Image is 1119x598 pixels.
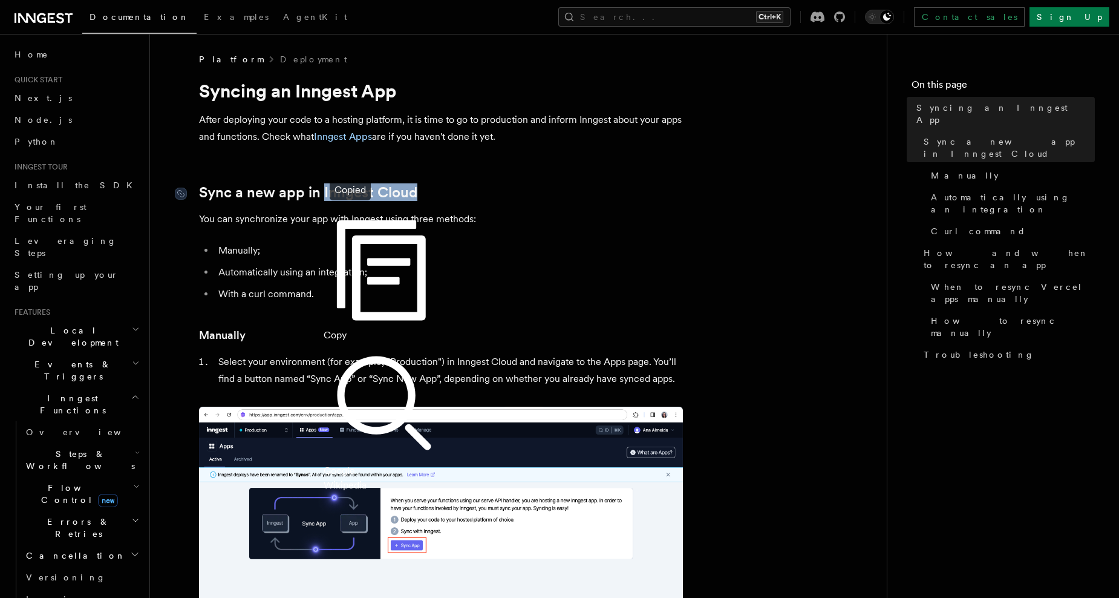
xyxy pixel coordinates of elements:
span: Automatically using an integration [931,191,1095,215]
span: Home [15,48,48,61]
a: Node.js [10,109,142,131]
a: Syncing an Inngest App [912,97,1095,131]
button: Inngest Functions [10,387,142,421]
li: Automatically using an integration; [215,264,683,281]
a: Troubleshooting [919,344,1095,366]
button: Search...Ctrl+K [558,7,791,27]
button: Errors & Retries [21,511,142,545]
span: new [98,494,118,507]
li: Manually; [215,242,683,259]
span: Steps & Workflows [21,448,135,472]
a: Inngest Apps [314,131,372,142]
a: Sign Up [1029,7,1109,27]
a: Home [10,44,142,65]
a: How and when to resync an app [919,242,1095,276]
button: Flow Controlnew [21,477,142,511]
a: Examples [197,4,276,33]
span: Errors & Retries [21,516,131,540]
span: Sync a new app in Inngest Cloud [924,136,1095,160]
a: Sync a new app in Inngest Cloud [919,131,1095,165]
button: Toggle dark mode [865,10,894,24]
span: Install the SDK [15,180,140,190]
span: Features [10,307,50,317]
span: Your first Functions [15,202,86,224]
span: Python [15,137,59,146]
span: Documentation [90,12,189,22]
a: Versioning [21,567,142,588]
div: Google [324,464,445,478]
a: Curl command [926,220,1095,242]
a: Setting up your app [10,264,142,298]
div: Wikipedia [324,478,445,493]
span: Overview [26,427,151,437]
span: Inngest Functions [10,392,131,416]
div: Copy the selected content [324,207,445,343]
a: When to resync Vercel apps manually [926,276,1095,310]
a: Install the SDK [10,174,142,196]
img: PjwhRE9DVFlQRSBzdmcgUFVCTElDICItLy9XM0MvL0RURCBTVkcgMS4xLy9FTiIgImh0dHA6Ly93d3cudzMub3JnL0dyYXBoa... [324,343,445,464]
span: Inngest tour [10,162,68,172]
a: Contact sales [914,7,1025,27]
h4: On this page [912,77,1095,97]
span: Flow Control [21,482,133,506]
a: Documentation [82,4,197,34]
a: Manually [926,165,1095,186]
span: Cancellation [21,550,126,562]
span: Leveraging Steps [15,236,117,258]
a: Next.js [10,87,142,109]
button: Cancellation [21,545,142,567]
span: Platform [199,53,263,65]
a: Leveraging Steps [10,230,142,264]
a: AgentKit [276,4,354,33]
li: Select your environment (for example, "Production") in Inngest Cloud and navigate to the Apps pag... [215,353,683,387]
a: Sync a new app in Inngest Cloud [199,184,417,201]
div: Copy [324,328,445,343]
span: Syncing an Inngest App [916,102,1095,126]
a: Your first Functions [10,196,142,230]
span: When to resync Vercel apps manually [931,281,1095,305]
a: How to resync manually [926,310,1095,344]
button: Steps & Workflows [21,443,142,477]
button: Local Development [10,320,142,353]
span: Setting up your app [15,270,119,292]
a: Deployment [280,53,347,65]
span: Next.js [15,93,72,103]
li: With a curl command. [215,286,683,303]
a: Automatically using an integration [926,186,1095,220]
span: Local Development [10,324,132,349]
a: Manually [199,327,246,344]
span: Node.js [15,115,72,125]
span: Examples [204,12,269,22]
span: Events & Triggers [10,358,132,383]
kbd: Ctrl+K [756,11,783,23]
p: After deploying your code to a hosting platform, it is time to go to production and inform Innges... [199,111,683,145]
span: How to resync manually [931,315,1095,339]
p: You can synchronize your app with Inngest using three methods: [199,211,683,228]
span: AgentKit [283,12,347,22]
div: Copied [330,180,371,200]
a: Python [10,131,142,153]
span: Troubleshooting [924,349,1034,361]
img: dD0xNjMwMDMzNzU5OTQ0IikgZm9ybWF0KCJ3b2ZmIiksIHVybCgiLy9hdC5hbGljZG4uY29tL3QvZm9udF8xMDMxMTU4X3U2O... [324,207,445,328]
button: Events & Triggers [10,353,142,387]
h1: Syncing an Inngest App [199,80,683,102]
span: Versioning [26,573,106,582]
span: Manually [931,169,999,182]
span: Curl command [931,225,1026,237]
a: Overview [21,421,142,443]
span: How and when to resync an app [924,247,1095,271]
span: Quick start [10,75,62,85]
